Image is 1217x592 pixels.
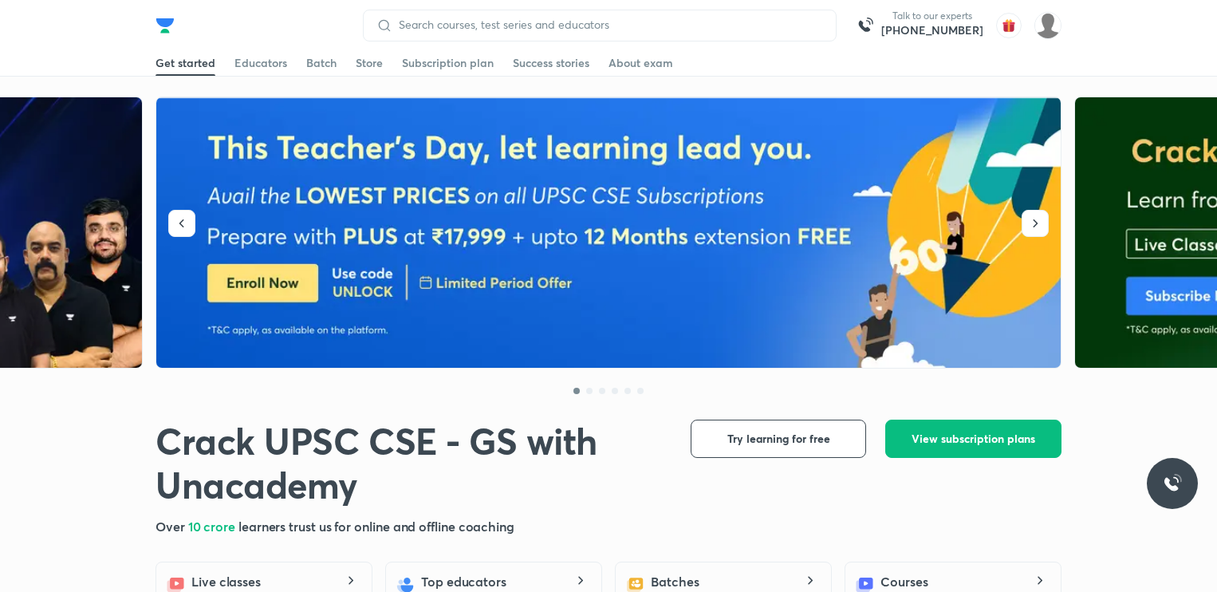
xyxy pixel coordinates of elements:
[156,16,175,35] img: Company Logo
[513,50,589,76] a: Success stories
[691,420,866,458] button: Try learning for free
[881,10,983,22] p: Talk to our experts
[392,18,823,31] input: Search courses, test series and educators
[881,22,983,38] a: [PHONE_NUMBER]
[608,55,673,71] div: About exam
[1163,474,1182,493] img: ttu
[849,10,881,41] img: call-us
[156,518,188,535] span: Over
[191,572,261,591] h5: Live classes
[234,50,287,76] a: Educators
[727,431,830,447] span: Try learning for free
[306,50,337,76] a: Batch
[885,420,1061,458] button: View subscription plans
[1034,12,1061,39] img: JACOB TAKI
[156,55,215,71] div: Get started
[513,55,589,71] div: Success stories
[651,572,699,591] h5: Batches
[156,50,215,76] a: Get started
[402,50,494,76] a: Subscription plan
[421,572,506,591] h5: Top educators
[996,13,1022,38] img: avatar
[188,518,238,535] span: 10 crore
[912,431,1035,447] span: View subscription plans
[156,420,665,507] h1: Crack UPSC CSE - GS with Unacademy
[356,50,383,76] a: Store
[234,55,287,71] div: Educators
[356,55,383,71] div: Store
[880,572,928,591] h5: Courses
[238,518,514,535] span: learners trust us for online and offline coaching
[608,50,673,76] a: About exam
[402,55,494,71] div: Subscription plan
[306,55,337,71] div: Batch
